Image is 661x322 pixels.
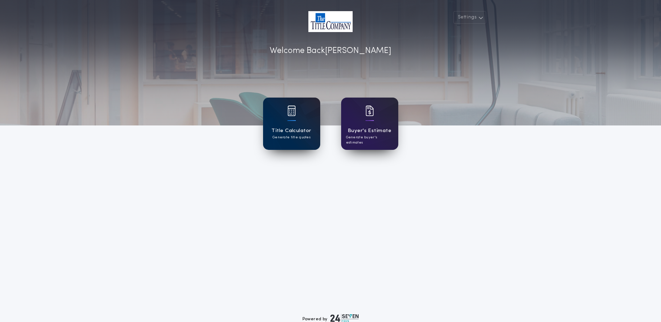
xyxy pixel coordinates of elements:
[341,98,398,150] a: card iconBuyer's EstimateGenerate buyer's estimates
[263,98,320,150] a: card iconTitle CalculatorGenerate title quotes
[453,11,486,24] button: Settings
[346,135,393,145] p: Generate buyer's estimates
[271,127,311,135] h1: Title Calculator
[308,11,353,32] img: account-logo
[366,106,374,116] img: card icon
[287,106,296,116] img: card icon
[270,45,391,57] p: Welcome Back [PERSON_NAME]
[348,127,391,135] h1: Buyer's Estimate
[272,135,310,140] p: Generate title quotes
